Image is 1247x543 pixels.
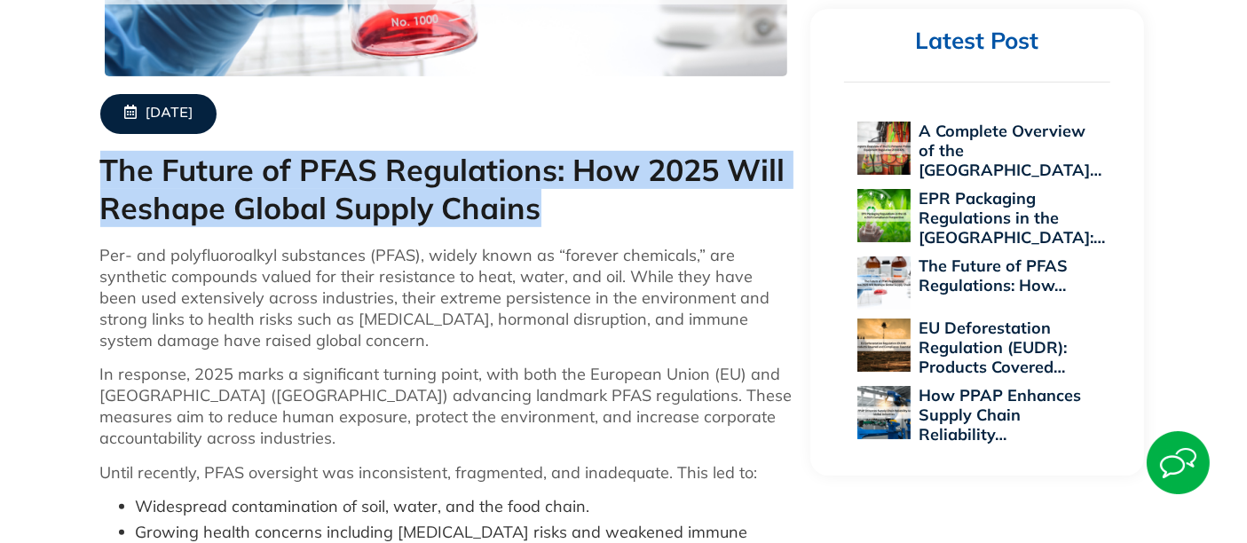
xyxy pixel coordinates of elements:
a: The Future of PFAS Regulations: How… [919,256,1069,295]
a: How PPAP Enhances Supply Chain Reliability… [919,385,1082,445]
img: A Complete Overview of the EU Personal Protective Equipment Regulation 2016/425 [857,122,911,175]
h2: Latest Post [844,27,1110,56]
p: Until recently, PFAS oversight was inconsistent, fragmented, and inadequate. This led to: [100,462,793,484]
p: In response, 2025 marks a significant turning point, with both the European Union (EU) and [GEOGR... [100,364,793,449]
img: The Future of PFAS Regulations: How 2025 Will Reshape Global Supply Chains [857,256,911,310]
p: Per- and polyfluoroalkyl substances (PFAS), widely known as “forever chemicals,” are synthetic co... [100,245,793,351]
a: EPR Packaging Regulations in the [GEOGRAPHIC_DATA]:… [919,188,1106,248]
a: A Complete Overview of the [GEOGRAPHIC_DATA]… [919,121,1102,180]
span: [DATE] [146,105,193,123]
li: Widespread contamination of soil, water, and the food chain. [136,496,793,517]
img: How PPAP Enhances Supply Chain Reliability Across Global Industries [857,386,911,439]
img: EU Deforestation Regulation (EUDR): Products Covered and Compliance Essentials [857,319,911,372]
img: Start Chat [1147,431,1210,494]
a: EU Deforestation Regulation (EUDR): Products Covered… [919,318,1068,377]
img: EPR Packaging Regulations in the US: A 2025 Compliance Perspective [857,189,911,242]
a: [DATE] [100,94,217,134]
h1: The Future of PFAS Regulations: How 2025 Will Reshape Global Supply Chains [100,152,793,227]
